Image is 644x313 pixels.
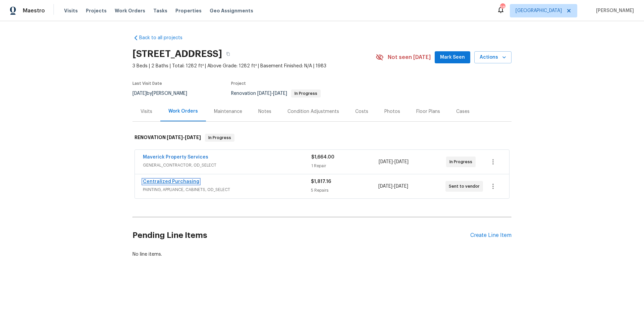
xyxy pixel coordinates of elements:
div: Maintenance [214,108,242,115]
span: In Progress [449,159,475,165]
span: [DATE] [132,91,147,96]
div: No line items. [132,251,512,258]
span: Geo Assignments [210,7,253,14]
span: [GEOGRAPHIC_DATA] [516,7,562,14]
span: [DATE] [379,160,393,164]
div: Condition Adjustments [287,108,339,115]
span: Maestro [23,7,45,14]
span: Mark Seen [440,53,465,62]
span: 3 Beds | 2 Baths | Total: 1282 ft² | Above Grade: 1282 ft² | Basement Finished: N/A | 1983 [132,63,376,69]
span: - [167,135,201,140]
span: Not seen [DATE] [388,54,431,61]
button: Copy Address [222,48,234,60]
span: GENERAL_CONTRACTOR, OD_SELECT [143,162,311,169]
span: Projects [86,7,107,14]
span: [DATE] [394,160,409,164]
span: [DATE] [378,184,392,189]
span: [PERSON_NAME] [593,7,634,14]
span: Work Orders [115,7,145,14]
h2: [STREET_ADDRESS] [132,51,222,57]
a: Centralized Purchasing [143,179,199,184]
div: 5 Repairs [311,187,378,194]
span: Last Visit Date [132,81,162,85]
a: Maverick Property Services [143,155,208,160]
span: $1,664.00 [311,155,334,160]
div: Costs [355,108,368,115]
div: Floor Plans [416,108,440,115]
span: [DATE] [167,135,183,140]
span: - [379,159,409,165]
h6: RENOVATION [135,134,201,142]
span: - [257,91,287,96]
span: Tasks [153,8,167,13]
span: PAINTING, APPLIANCE, CABINETS, OD_SELECT [143,186,311,193]
span: Renovation [231,91,321,96]
h2: Pending Line Items [132,220,470,251]
span: In Progress [206,134,234,141]
div: Notes [258,108,271,115]
button: Mark Seen [435,51,470,64]
span: [DATE] [273,91,287,96]
span: Sent to vendor [449,183,482,190]
div: Visits [141,108,152,115]
div: RENOVATION [DATE]-[DATE]In Progress [132,127,512,148]
div: Cases [456,108,470,115]
span: - [378,183,408,190]
div: Create Line Item [470,232,512,239]
span: $1,817.16 [311,179,331,184]
div: 28 [500,4,505,11]
div: 1 Repair [311,163,379,169]
span: Properties [175,7,202,14]
span: Visits [64,7,78,14]
span: [DATE] [185,135,201,140]
span: [DATE] [394,184,408,189]
span: Actions [480,53,506,62]
div: Photos [384,108,400,115]
span: [DATE] [257,91,271,96]
button: Actions [474,51,512,64]
div: Work Orders [168,108,198,115]
span: In Progress [292,91,320,96]
a: Back to all projects [132,35,197,41]
span: Project [231,81,246,85]
div: by [PERSON_NAME] [132,89,195,98]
